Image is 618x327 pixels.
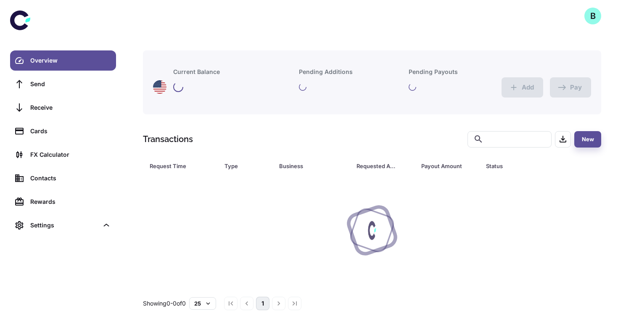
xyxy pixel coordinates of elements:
[30,197,111,206] div: Rewards
[30,221,98,230] div: Settings
[189,297,216,310] button: 25
[224,160,258,172] div: Type
[30,103,111,112] div: Receive
[30,56,111,65] div: Overview
[223,297,303,310] nav: pagination navigation
[486,160,555,172] div: Status
[150,160,203,172] div: Request Time
[30,79,111,89] div: Send
[150,160,214,172] span: Request Time
[30,174,111,183] div: Contacts
[10,98,116,118] a: Receive
[143,299,186,308] p: Showing 0-0 of 0
[584,8,601,24] button: B
[421,160,476,172] span: Payout Amount
[357,160,411,172] span: Requested Amount
[574,131,601,148] button: New
[256,297,269,310] button: page 1
[173,67,220,76] h6: Current Balance
[10,121,116,141] a: Cards
[421,160,465,172] div: Payout Amount
[30,127,111,136] div: Cards
[299,67,353,76] h6: Pending Additions
[357,160,400,172] div: Requested Amount
[10,74,116,94] a: Send
[30,150,111,159] div: FX Calculator
[10,145,116,165] a: FX Calculator
[486,160,566,172] span: Status
[224,160,269,172] span: Type
[10,192,116,212] a: Rewards
[10,215,116,235] div: Settings
[10,168,116,188] a: Contacts
[143,133,193,145] h1: Transactions
[10,50,116,71] a: Overview
[409,67,458,76] h6: Pending Payouts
